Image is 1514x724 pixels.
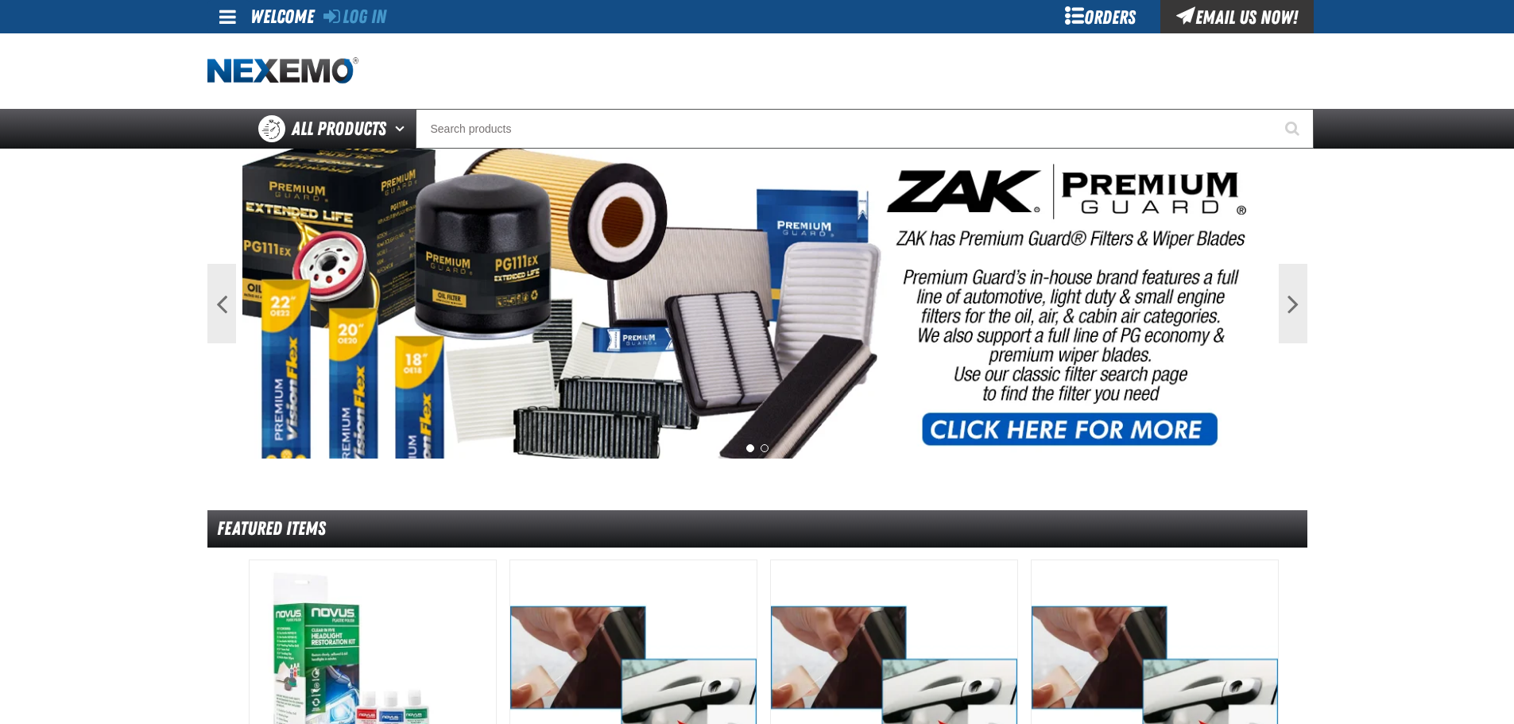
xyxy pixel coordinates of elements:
img: PG Filters & Wipers [242,149,1272,459]
a: Log In [323,6,386,28]
div: Featured Items [207,510,1307,548]
button: 1 of 2 [746,444,754,452]
img: Nexemo logo [207,57,358,85]
button: Start Searching [1274,109,1314,149]
input: Search [416,109,1314,149]
button: Open All Products pages [389,109,416,149]
button: Next [1279,264,1307,343]
span: All Products [292,114,386,143]
button: 2 of 2 [761,444,769,452]
button: Previous [207,264,236,343]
